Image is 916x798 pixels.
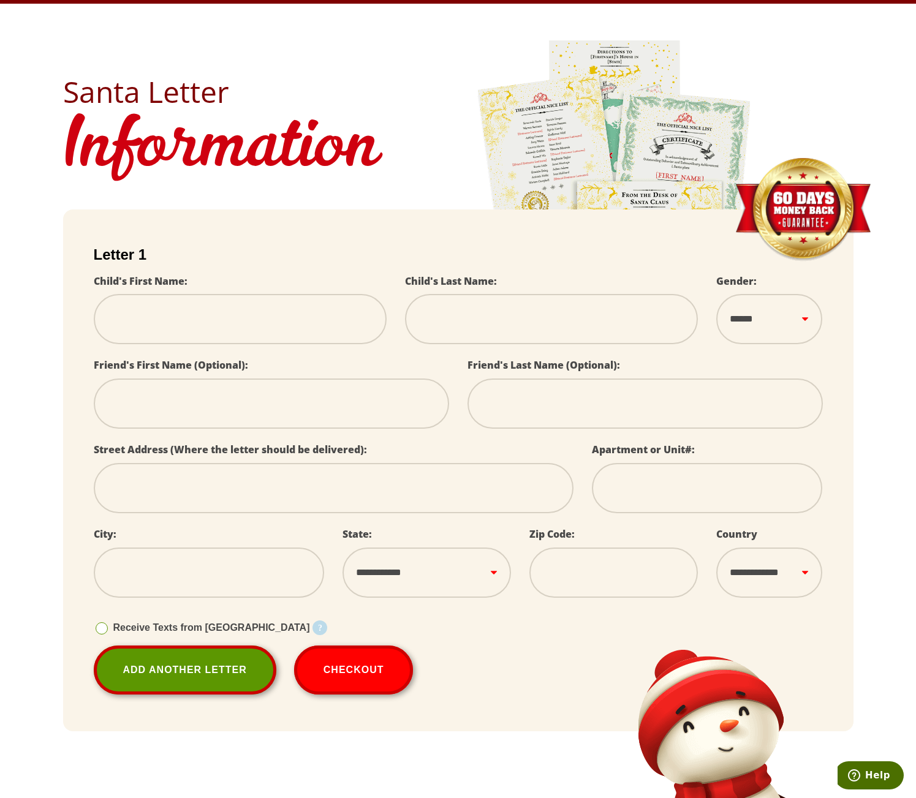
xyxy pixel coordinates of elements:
[529,527,575,541] label: Zip Code:
[94,527,116,541] label: City:
[716,274,757,288] label: Gender:
[113,622,310,633] span: Receive Texts from [GEOGRAPHIC_DATA]
[405,274,497,288] label: Child's Last Name:
[716,527,757,541] label: Country
[63,107,854,191] h1: Information
[94,274,187,288] label: Child's First Name:
[94,246,823,263] h2: Letter 1
[94,358,248,372] label: Friend's First Name (Optional):
[477,39,752,381] img: letters.png
[94,443,367,456] label: Street Address (Where the letter should be delivered):
[734,157,872,262] img: Money Back Guarantee
[294,646,414,694] button: Checkout
[592,443,695,456] label: Apartment or Unit#:
[94,646,276,694] a: Add Another Letter
[343,527,372,541] label: State:
[838,761,904,792] iframe: Opens a widget where you can find more information
[63,77,854,107] h2: Santa Letter
[467,358,620,372] label: Friend's Last Name (Optional):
